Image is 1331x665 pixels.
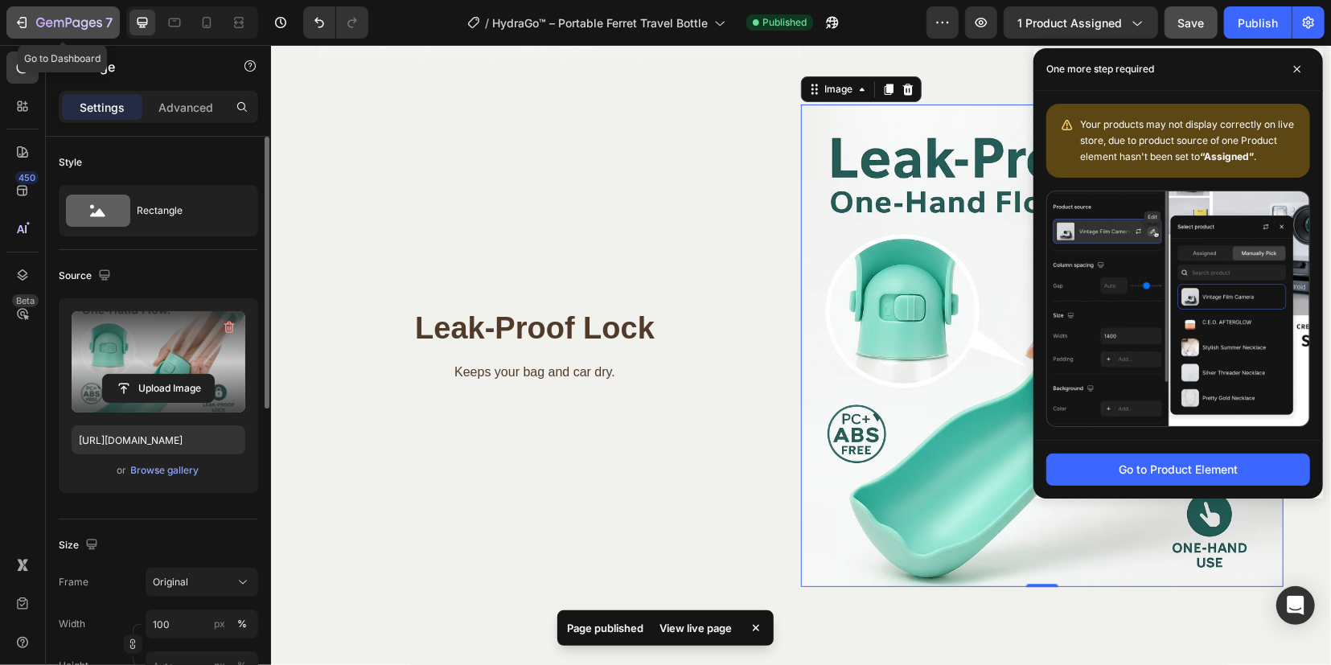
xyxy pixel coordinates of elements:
div: Publish [1238,14,1278,31]
p: 7 [105,13,113,32]
div: Size [59,535,101,556]
div: Source [59,265,114,287]
p: One more step required [1046,61,1154,77]
button: 1 product assigned [1004,6,1158,39]
span: Your products may not display correctly on live store, due to product source of one Product eleme... [1080,118,1294,162]
span: or [117,461,127,480]
div: Image [550,37,585,51]
div: 450 [15,171,39,184]
button: Go to Product Element [1046,454,1310,486]
div: px [214,617,225,631]
input: https://example.com/image.jpg [72,425,245,454]
div: Browse gallery [131,463,199,478]
button: % [210,614,229,634]
span: Save [1178,16,1205,30]
p: Settings [80,99,125,116]
button: Original [146,568,258,597]
button: Publish [1224,6,1292,39]
span: Published [762,15,807,30]
div: Undo/Redo [303,6,368,39]
div: Beta [12,294,39,307]
div: Rectangle [137,192,235,229]
span: Original [153,575,188,589]
label: Frame [59,575,88,589]
button: Browse gallery [130,462,200,478]
span: HydraGo™ – Portable Ferret Travel Bottle [492,14,708,31]
div: Style [59,155,82,170]
b: “Assigned” [1200,150,1254,162]
span: 1 product assigned [1017,14,1122,31]
button: px [232,614,252,634]
button: Save [1165,6,1218,39]
input: px% [146,610,258,638]
p: Page published [567,620,643,636]
span: / [485,14,489,31]
div: Open Intercom Messenger [1276,586,1315,625]
button: Upload Image [102,374,215,403]
p: Image [78,57,215,76]
button: 7 [6,6,120,39]
iframe: Design area [271,45,1331,665]
label: Width [59,617,85,631]
img: HydraGo pouring water with button close-up [530,60,1013,542]
div: View live page [650,617,741,639]
p: Advanced [158,99,213,116]
div: Go to Product Element [1119,461,1238,478]
div: % [237,617,247,631]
